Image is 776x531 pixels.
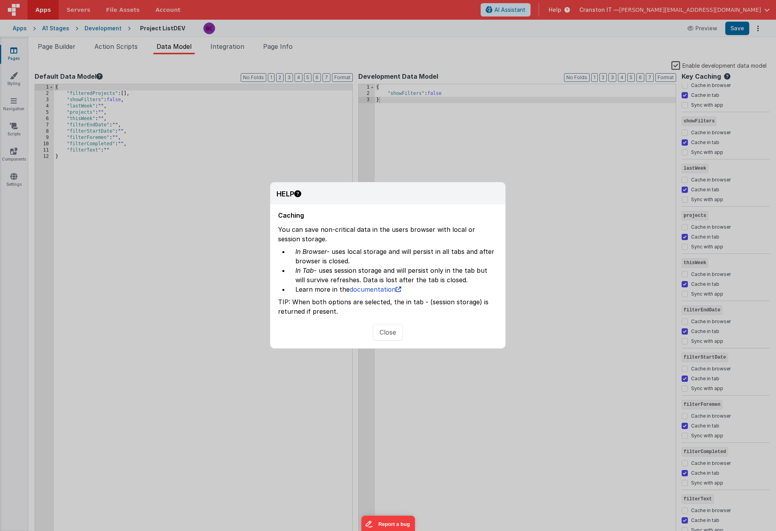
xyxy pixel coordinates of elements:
[295,248,327,255] i: In Browser
[373,324,403,340] button: Close
[278,225,498,247] p: You can save non-critical data in the users browser with local or session storage.
[289,247,498,266] li: - uses local storage and will persist in all tabs and after browser is closed.
[278,297,498,316] p: TIP: When both options are selected, the in tab - (session storage) is returned if present.
[295,266,314,274] i: In Tab
[278,204,498,225] p: Caching
[289,285,498,294] li: Learn more in the
[276,189,301,200] div: HELP
[350,285,401,293] a: documentation
[289,266,498,285] li: - uses session storage and will persist only in the tab but will survive refreshes. Data is lost ...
